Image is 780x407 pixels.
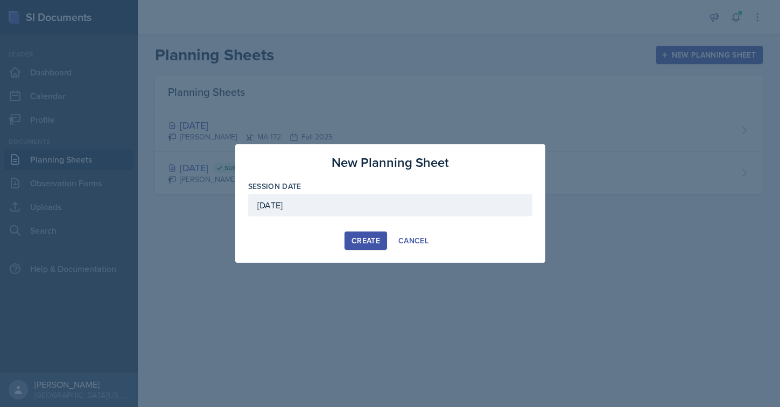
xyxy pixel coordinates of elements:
h3: New Planning Sheet [332,153,449,172]
div: Cancel [398,236,428,245]
label: Session Date [248,181,301,192]
div: Create [352,236,380,245]
button: Create [345,231,387,250]
button: Cancel [391,231,435,250]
